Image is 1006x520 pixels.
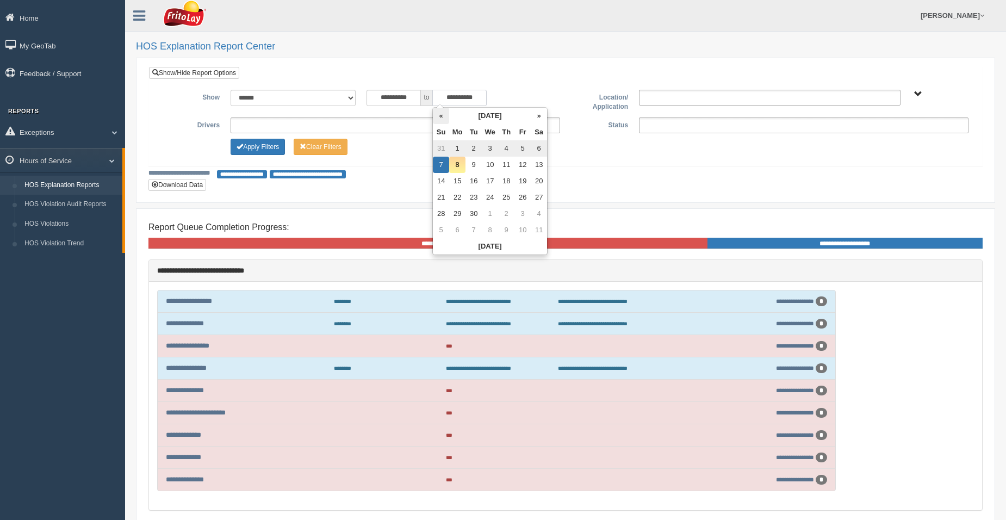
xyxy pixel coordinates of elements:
[465,206,482,222] td: 30
[498,124,514,140] th: Th
[514,206,531,222] td: 3
[149,67,239,79] a: Show/Hide Report Options
[498,140,514,157] td: 4
[482,124,498,140] th: We
[482,140,498,157] td: 3
[465,124,482,140] th: Tu
[482,157,498,173] td: 10
[231,139,285,155] button: Change Filter Options
[531,157,547,173] td: 13
[514,124,531,140] th: Fr
[498,157,514,173] td: 11
[20,195,122,214] a: HOS Violation Audit Reports
[465,189,482,206] td: 23
[421,90,432,106] span: to
[20,176,122,195] a: HOS Explanation Reports
[433,108,449,124] th: «
[449,173,465,189] td: 15
[498,206,514,222] td: 2
[482,189,498,206] td: 24
[498,189,514,206] td: 25
[157,90,225,103] label: Show
[20,214,122,234] a: HOS Violations
[433,206,449,222] td: 28
[148,179,206,191] button: Download Data
[531,124,547,140] th: Sa
[157,117,225,131] label: Drivers
[449,140,465,157] td: 1
[433,157,449,173] td: 7
[449,189,465,206] td: 22
[433,222,449,238] td: 5
[433,173,449,189] td: 14
[531,222,547,238] td: 11
[136,41,995,52] h2: HOS Explanation Report Center
[433,124,449,140] th: Su
[514,173,531,189] td: 19
[449,108,531,124] th: [DATE]
[465,222,482,238] td: 7
[482,173,498,189] td: 17
[449,157,465,173] td: 8
[449,124,465,140] th: Mo
[433,140,449,157] td: 31
[531,189,547,206] td: 27
[514,140,531,157] td: 5
[531,108,547,124] th: »
[482,222,498,238] td: 8
[566,90,634,112] label: Location/ Application
[566,117,634,131] label: Status
[482,206,498,222] td: 1
[148,222,983,232] h4: Report Queue Completion Progress:
[433,238,547,255] th: [DATE]
[531,173,547,189] td: 20
[449,206,465,222] td: 29
[465,140,482,157] td: 2
[465,157,482,173] td: 9
[531,140,547,157] td: 6
[465,173,482,189] td: 16
[514,157,531,173] td: 12
[531,206,547,222] td: 4
[498,173,514,189] td: 18
[514,222,531,238] td: 10
[514,189,531,206] td: 26
[20,234,122,253] a: HOS Violation Trend
[449,222,465,238] td: 6
[498,222,514,238] td: 9
[433,189,449,206] td: 21
[294,139,347,155] button: Change Filter Options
